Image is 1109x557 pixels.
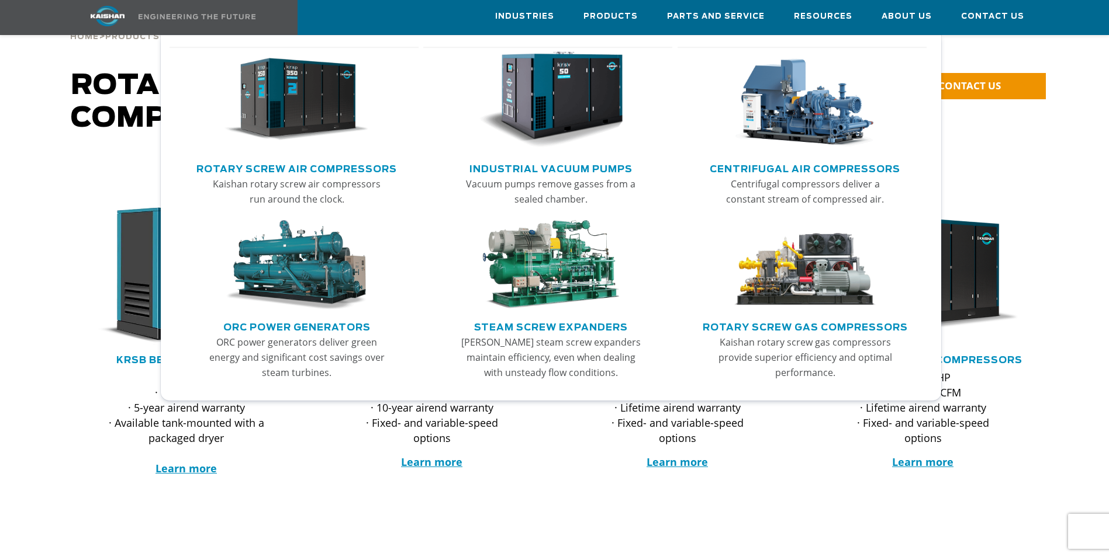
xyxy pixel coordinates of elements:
a: About Us [882,1,932,32]
img: Engineering the future [139,14,255,19]
a: Resources [794,1,852,32]
a: Rotary Screw Gas Compressors [703,317,908,335]
img: thumb-Industrial-Vacuum-Pumps [479,51,623,148]
p: ORC power generators deliver green energy and significant cost savings over steam turbines. [206,335,388,380]
span: Products [583,10,638,23]
p: Kaishan rotary screw air compressors run around the clock. [206,176,388,207]
a: Steam Screw Expanders [474,317,628,335]
p: · 40-300 HP · 139-1,521 CFM · Lifetime airend warranty · Fixed- and variable-speed options [597,370,758,445]
a: Centrifugal Air Compressors [710,159,900,176]
a: Products [583,1,638,32]
a: Learn more [892,455,953,469]
a: KRSB Belt Drive Series [116,356,257,365]
a: Parts and Service [667,1,765,32]
a: Products [105,31,160,41]
img: thumb-ORC-Power-Generators [224,220,368,310]
p: · 5-50 HP · 12-223 CFM · 5-year airend warranty · Available tank-mounted with a packaged dryer [106,370,267,476]
p: · 30-600 HP · 131-3,498 CFM · Lifetime airend warranty · Fixed- and variable-speed options [842,370,1004,445]
p: [PERSON_NAME] steam screw expanders maintain efficiency, even when dealing with unsteady flow con... [460,335,642,380]
span: Parts and Service [667,10,765,23]
p: Vacuum pumps remove gasses from a sealed chamber. [460,176,642,207]
span: CONTACT US [938,79,1001,92]
img: thumb-Steam-Screw-Expanders [479,220,623,310]
span: Rotary Screw Air Compressors [71,72,392,133]
img: kaishan logo [64,6,151,26]
span: Home [70,33,99,41]
a: Learn more [156,461,217,475]
p: Kaishan rotary screw gas compressors provide superior efficiency and optimal performance. [714,335,896,380]
a: CONTACT US [901,73,1046,99]
a: Industries [495,1,554,32]
img: thumb-Rotary-Screw-Gas-Compressors [733,220,877,310]
a: Home [70,31,99,41]
a: Contact Us [961,1,1024,32]
a: Learn more [401,455,462,469]
img: thumb-Rotary-Screw-Air-Compressors [224,51,368,148]
span: Contact Us [961,10,1024,23]
img: thumb-Centrifugal-Air-Compressors [733,51,877,148]
a: Learn more [647,455,708,469]
span: Products [105,33,160,41]
div: krsb30 [82,205,291,345]
span: Industries [495,10,554,23]
p: Centrifugal compressors deliver a constant stream of compressed air. [714,176,896,207]
a: ORC Power Generators [223,317,371,335]
p: · 15-200 HP · 62-904 CFM · 10-year airend warranty · Fixed- and variable-speed options [351,370,513,445]
a: Industrial Vacuum Pumps [469,159,633,176]
a: Rotary Screw Air Compressors [196,159,397,176]
span: Resources [794,10,852,23]
span: About Us [882,10,932,23]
